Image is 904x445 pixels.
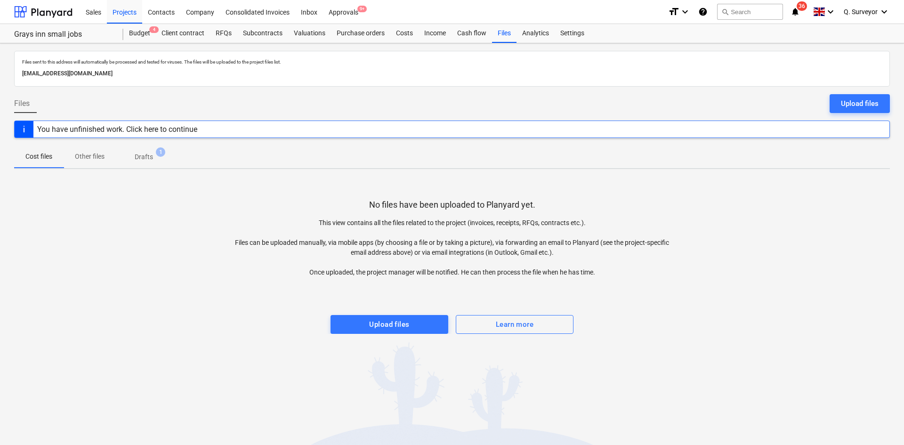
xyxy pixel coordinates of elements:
a: Costs [390,24,419,43]
i: format_size [668,6,679,17]
i: Knowledge base [698,6,708,17]
span: Q. Surveyor [844,8,878,16]
a: RFQs [210,24,237,43]
p: This view contains all the files related to the project (invoices, receipts, RFQs, contracts etc.... [233,218,671,277]
a: Valuations [288,24,331,43]
a: Purchase orders [331,24,390,43]
span: 9+ [357,6,367,12]
p: Other files [75,152,105,162]
i: keyboard_arrow_down [879,6,890,17]
a: Cash flow [452,24,492,43]
button: Search [717,4,783,20]
span: 36 [797,1,807,11]
span: Files [14,98,30,109]
button: Upload files [331,315,448,334]
a: Income [419,24,452,43]
a: Analytics [517,24,555,43]
a: Budget4 [123,24,156,43]
button: Learn more [456,315,573,334]
div: Grays inn small jobs [14,30,112,40]
span: search [721,8,729,16]
p: No files have been uploaded to Planyard yet. [369,199,535,210]
button: Upload files [830,94,890,113]
a: Settings [555,24,590,43]
i: keyboard_arrow_down [825,6,836,17]
i: notifications [791,6,800,17]
a: Files [492,24,517,43]
a: Subcontracts [237,24,288,43]
div: Upload files [369,318,409,331]
div: You have unfinished work. Click here to continue [37,125,197,134]
p: [EMAIL_ADDRESS][DOMAIN_NAME] [22,69,882,79]
p: Cost files [25,152,52,162]
div: Budget [123,24,156,43]
a: Client contract [156,24,210,43]
p: Drafts [135,152,153,162]
div: Learn more [496,318,533,331]
span: 1 [156,147,165,157]
i: keyboard_arrow_down [679,6,691,17]
span: 4 [149,26,159,33]
div: Upload files [841,97,879,110]
p: Files sent to this address will automatically be processed and tested for viruses. The files will... [22,59,882,65]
